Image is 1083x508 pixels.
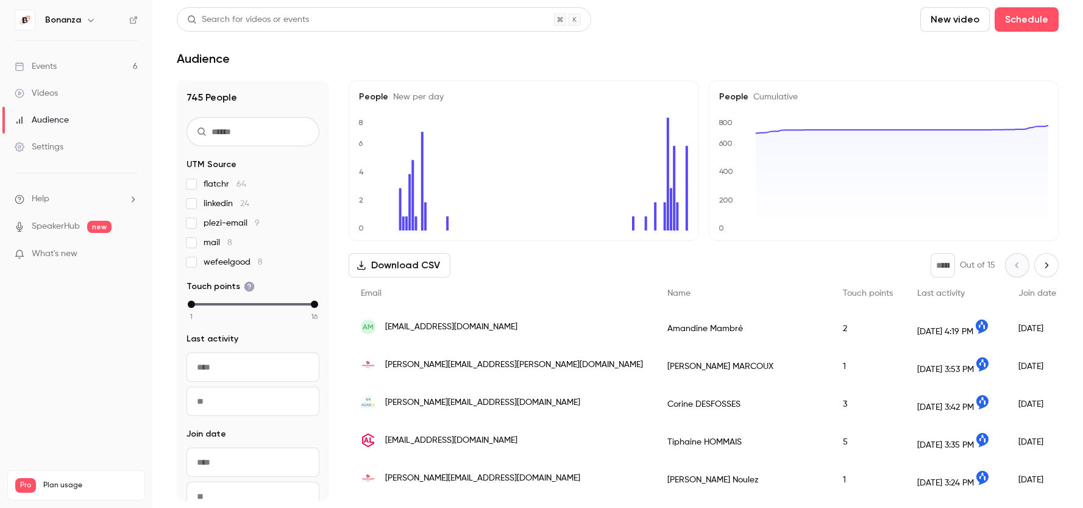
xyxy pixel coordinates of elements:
h5: People [719,91,1049,103]
p: Out of 15 [960,259,995,271]
img: adar44.com [361,395,375,410]
text: 8 [358,118,363,127]
img: Bonanza [15,10,35,30]
div: [DATE] 3:35 PM [905,423,1006,461]
a: SpeakerHub [32,220,80,233]
span: 8 [258,258,263,267]
span: Email [361,289,382,298]
span: 24 [240,199,249,208]
span: [PERSON_NAME][EMAIL_ADDRESS][DOMAIN_NAME] [385,472,580,485]
div: [DATE] [1006,348,1068,385]
span: 9 [255,219,260,227]
span: Name [667,289,691,298]
span: linkedin [204,198,249,210]
span: Plan usage [43,481,137,490]
div: [DATE] 3:42 PM [905,385,1006,423]
h1: Audience [177,51,230,66]
text: 600 [719,139,733,148]
div: [DATE] [1006,461,1068,499]
span: What's new [32,248,77,260]
div: [DATE] 3:53 PM [905,348,1006,385]
h6: Bonanza [45,14,81,26]
span: [EMAIL_ADDRESS][DOMAIN_NAME] [385,321,517,334]
div: min [188,301,195,308]
span: 64 [236,180,246,188]
div: Tiphaine HOMMAIS [655,423,831,461]
span: Last activity [917,289,965,298]
span: Join date [1018,289,1056,298]
span: Last activity [186,333,238,345]
button: Next page [1034,253,1059,277]
text: 4 [359,168,364,176]
img: actionlogement.fr [361,433,375,448]
span: wefeelgood [204,256,263,268]
div: [DATE] [1006,423,1068,461]
span: flatchr [204,178,246,190]
text: 400 [719,168,733,176]
span: Touch points [186,281,255,293]
span: 1 [190,311,193,322]
text: 0 [719,224,724,232]
li: help-dropdown-opener [15,193,138,206]
h1: 745 People [186,90,319,105]
span: Touch points [843,289,893,298]
div: 2 [831,310,905,348]
text: 2 [359,196,363,204]
img: transgourmet.fr [361,357,375,372]
span: AM [363,321,374,332]
span: New per day [388,93,444,101]
div: [DATE] 4:19 PM [905,310,1006,348]
button: Download CSV [349,253,450,277]
div: 1 [831,348,905,385]
div: Settings [15,141,63,153]
div: Videos [15,87,58,99]
div: [DATE] [1006,310,1068,348]
div: Corine DESFOSSES [655,385,831,423]
div: max [311,301,318,308]
div: Audience [15,114,69,126]
span: UTM Source [186,159,236,171]
span: [PERSON_NAME][EMAIL_ADDRESS][PERSON_NAME][DOMAIN_NAME] [385,359,643,371]
div: [PERSON_NAME] Noulez [655,461,831,499]
span: [PERSON_NAME][EMAIL_ADDRESS][DOMAIN_NAME] [385,396,580,409]
div: 1 [831,461,905,499]
img: transgourmet.fr [361,471,375,485]
span: Join date [186,428,226,440]
span: [EMAIL_ADDRESS][DOMAIN_NAME] [385,434,517,447]
span: 16 [311,311,318,322]
text: 800 [719,118,733,127]
span: 8 [227,238,232,247]
button: Schedule [995,7,1059,32]
text: 6 [358,139,363,148]
h5: People [359,91,689,103]
div: [PERSON_NAME] MARCOUX [655,348,831,385]
div: [DATE] [1006,385,1068,423]
button: New video [920,7,990,32]
iframe: Noticeable Trigger [123,249,138,260]
div: 5 [831,423,905,461]
span: mail [204,237,232,249]
text: 0 [358,224,364,232]
span: Cumulative [748,93,798,101]
text: 200 [719,196,733,204]
span: plezi-email [204,217,260,229]
span: Help [32,193,49,206]
div: Amandine Mambré [655,310,831,348]
div: [DATE] 3:24 PM [905,461,1006,499]
div: Events [15,60,57,73]
span: new [87,221,112,233]
span: Pro [15,478,36,493]
div: Search for videos or events [187,13,309,26]
div: 3 [831,385,905,423]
